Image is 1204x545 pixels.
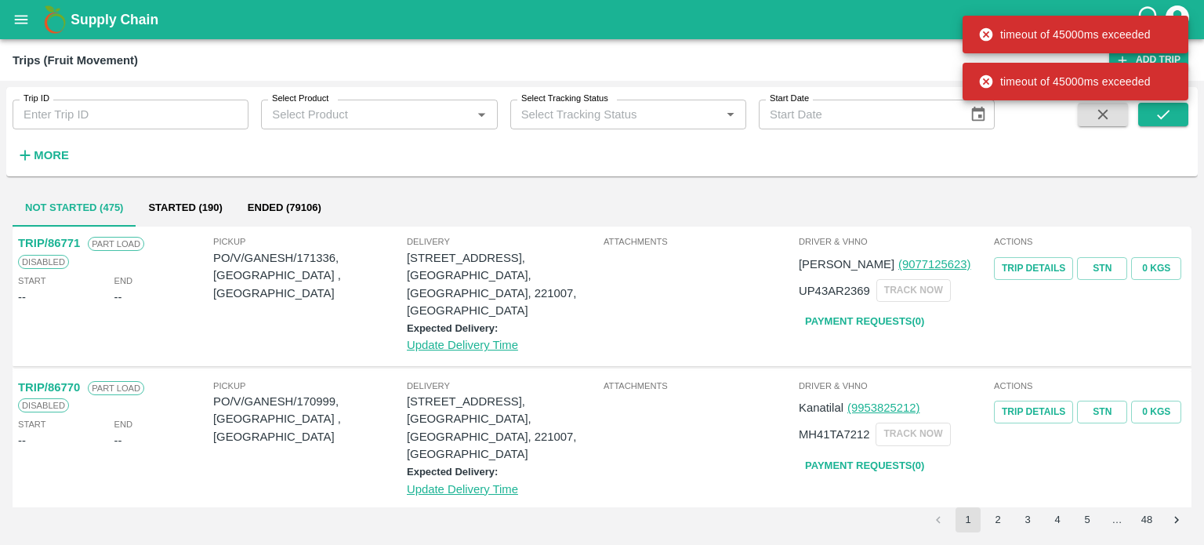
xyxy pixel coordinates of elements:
[1015,507,1040,532] button: Go to page 3
[799,379,991,393] span: Driver & VHNo
[720,104,741,125] button: Open
[18,432,26,449] div: --
[994,379,1186,393] span: Actions
[3,2,39,38] button: open drawer
[978,20,1151,49] div: timeout of 45000ms exceeded
[515,104,695,125] input: Select Tracking Status
[13,50,138,71] div: Trips (Fruit Movement)
[1075,507,1100,532] button: Go to page 5
[1163,3,1191,36] div: account of current user
[898,258,970,271] a: (9077125623)
[799,282,870,300] p: UP43AR2369
[759,100,957,129] input: Start Date
[978,67,1151,96] div: timeout of 45000ms exceeded
[407,234,600,249] span: Delivery
[18,255,69,269] span: Disabled
[18,274,45,288] span: Start
[1077,257,1127,280] a: STN
[407,393,600,463] p: [STREET_ADDRESS], [GEOGRAPHIC_DATA], [GEOGRAPHIC_DATA], 221007, [GEOGRAPHIC_DATA]
[1131,257,1181,280] button: 0 Kgs
[1045,507,1070,532] button: Go to page 4
[213,379,407,393] span: Pickup
[18,289,26,306] div: --
[1164,507,1189,532] button: Go to next page
[213,234,407,249] span: Pickup
[1077,401,1127,423] a: STN
[847,401,919,414] a: (9953825212)
[407,379,600,393] span: Delivery
[985,507,1010,532] button: Go to page 2
[18,379,80,396] p: TRIP/86770
[13,142,73,169] button: More
[24,93,49,105] label: Trip ID
[18,417,45,431] span: Start
[18,234,80,252] p: TRIP/86771
[88,381,144,395] span: Part Load
[471,104,491,125] button: Open
[956,507,981,532] button: page 1
[994,257,1073,280] a: Trip Details
[1104,513,1130,528] div: …
[799,234,991,249] span: Driver & VHNo
[604,234,796,249] span: Attachments
[770,93,809,105] label: Start Date
[13,100,248,129] input: Enter Trip ID
[799,308,930,336] a: Payment Requests(0)
[114,289,122,306] div: --
[604,379,796,393] span: Attachments
[39,4,71,35] img: logo
[407,322,498,334] label: Expected Delivery:
[71,12,158,27] b: Supply Chain
[407,483,518,496] a: Update Delivery Time
[923,507,1191,532] nav: pagination navigation
[799,452,930,480] a: Payment Requests(0)
[114,274,133,288] span: End
[1134,507,1159,532] button: Go to page 48
[18,398,69,412] span: Disabled
[407,339,518,351] a: Update Delivery Time
[114,432,122,449] div: --
[799,401,843,414] span: Kanatilal
[136,189,234,227] button: Started (190)
[994,401,1073,423] a: Trip Details
[1131,401,1181,423] button: 0 Kgs
[13,189,136,227] button: Not Started (475)
[407,249,600,319] p: [STREET_ADDRESS], [GEOGRAPHIC_DATA], [GEOGRAPHIC_DATA], 221007, [GEOGRAPHIC_DATA]
[521,93,608,105] label: Select Tracking Status
[213,393,407,445] p: PO/V/GANESH/170999, [GEOGRAPHIC_DATA] , [GEOGRAPHIC_DATA]
[114,417,133,431] span: End
[266,104,466,125] input: Select Product
[994,234,1186,249] span: Actions
[1136,5,1163,34] div: customer-support
[272,93,328,105] label: Select Product
[34,149,69,162] strong: More
[213,249,407,302] p: PO/V/GANESH/171336, [GEOGRAPHIC_DATA] , [GEOGRAPHIC_DATA]
[799,258,894,271] span: [PERSON_NAME]
[799,426,869,443] p: MH41TA7212
[235,189,334,227] button: Ended (79106)
[71,9,1136,31] a: Supply Chain
[88,237,144,251] span: Part Load
[407,466,498,478] label: Expected Delivery:
[963,100,993,129] button: Choose date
